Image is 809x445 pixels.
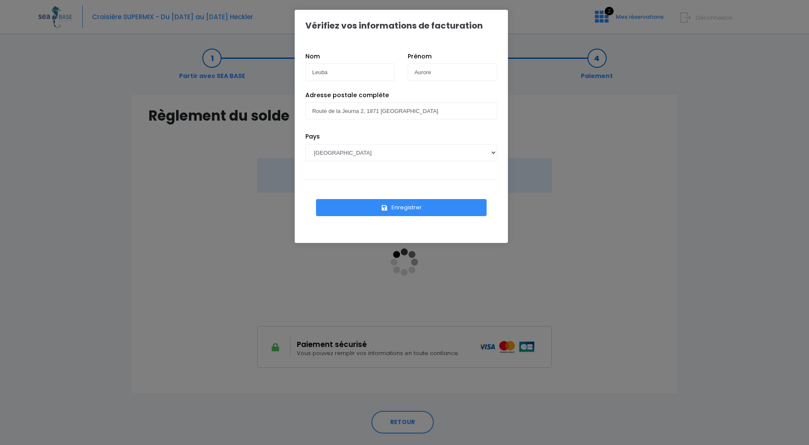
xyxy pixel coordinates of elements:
[305,132,320,141] label: Pays
[305,52,320,61] label: Nom
[305,20,483,31] h1: Vérifiez vos informations de facturation
[316,199,487,216] button: Enregistrer
[408,52,432,61] label: Prénom
[305,91,389,100] label: Adresse postale complète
